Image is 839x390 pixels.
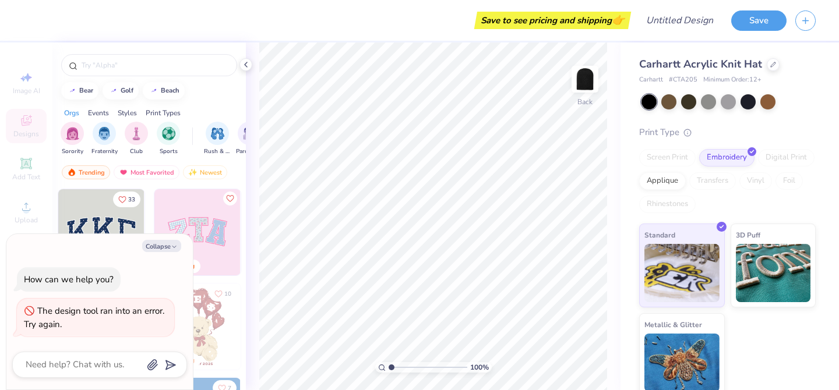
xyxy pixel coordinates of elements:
[58,189,144,275] img: 3b9aba4f-e317-4aa7-a679-c95a879539bd
[236,122,263,156] button: filter button
[477,12,628,29] div: Save to see pricing and shipping
[149,87,158,94] img: trend_line.gif
[154,283,241,370] img: 587403a7-0594-4a7f-b2bd-0ca67a3ff8dd
[699,149,755,166] div: Embroidery
[689,172,736,190] div: Transfers
[211,127,224,140] img: Rush & Bid Image
[639,172,686,190] div: Applique
[91,147,118,156] span: Fraternity
[736,244,811,302] img: 3D Puff
[128,197,135,203] span: 33
[125,122,148,156] div: filter for Club
[125,122,148,156] button: filter button
[103,82,139,100] button: golf
[204,147,231,156] span: Rush & Bid
[240,283,326,370] img: e74243e0-e378-47aa-a400-bc6bcb25063a
[739,172,772,190] div: Vinyl
[61,82,98,100] button: bear
[669,75,697,85] span: # CTA205
[114,165,179,179] div: Most Favorited
[130,147,143,156] span: Club
[775,172,803,190] div: Foil
[68,87,77,94] img: trend_line.gif
[470,362,489,373] span: 100 %
[639,196,696,213] div: Rhinestones
[62,147,83,156] span: Sorority
[67,168,76,176] img: trending.gif
[223,192,237,205] button: Like
[731,10,787,31] button: Save
[161,87,179,94] div: beach
[243,127,256,140] img: Parent's Weekend Image
[121,87,133,94] div: golf
[113,192,140,207] button: Like
[62,165,110,179] div: Trending
[736,229,760,241] span: 3D Puff
[644,244,720,302] img: Standard
[142,240,181,252] button: Collapse
[573,68,597,91] img: Back
[66,127,79,140] img: Sorority Image
[637,9,722,32] input: Untitled Design
[130,127,143,140] img: Club Image
[146,108,181,118] div: Print Types
[188,168,198,176] img: Newest.gif
[240,189,326,275] img: 5ee11766-d822-42f5-ad4e-763472bf8dcf
[157,122,180,156] div: filter for Sports
[61,122,84,156] div: filter for Sorority
[639,57,762,71] span: Carhartt Acrylic Knit Hat
[639,75,663,85] span: Carhartt
[162,127,175,140] img: Sports Image
[160,147,178,156] span: Sports
[79,87,93,94] div: bear
[64,108,79,118] div: Orgs
[119,168,128,176] img: most_fav.gif
[88,108,109,118] div: Events
[577,97,593,107] div: Back
[143,82,185,100] button: beach
[758,149,815,166] div: Digital Print
[157,122,180,156] button: filter button
[204,122,231,156] button: filter button
[209,286,237,302] button: Like
[24,274,114,285] div: How can we help you?
[703,75,762,85] span: Minimum Order: 12 +
[91,122,118,156] button: filter button
[639,149,696,166] div: Screen Print
[118,108,137,118] div: Styles
[236,122,263,156] div: filter for Parent's Weekend
[154,189,241,275] img: 9980f5e8-e6a1-4b4a-8839-2b0e9349023c
[91,122,118,156] div: filter for Fraternity
[183,165,227,179] div: Newest
[644,318,702,331] span: Metallic & Glitter
[98,127,111,140] img: Fraternity Image
[24,305,164,330] div: The design tool ran into an error. Try again.
[224,291,231,297] span: 10
[109,87,118,94] img: trend_line.gif
[612,13,625,27] span: 👉
[204,122,231,156] div: filter for Rush & Bid
[236,147,263,156] span: Parent's Weekend
[639,126,816,139] div: Print Type
[144,189,230,275] img: edfb13fc-0e43-44eb-bea2-bf7fc0dd67f9
[80,59,230,71] input: Try "Alpha"
[644,229,675,241] span: Standard
[61,122,84,156] button: filter button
